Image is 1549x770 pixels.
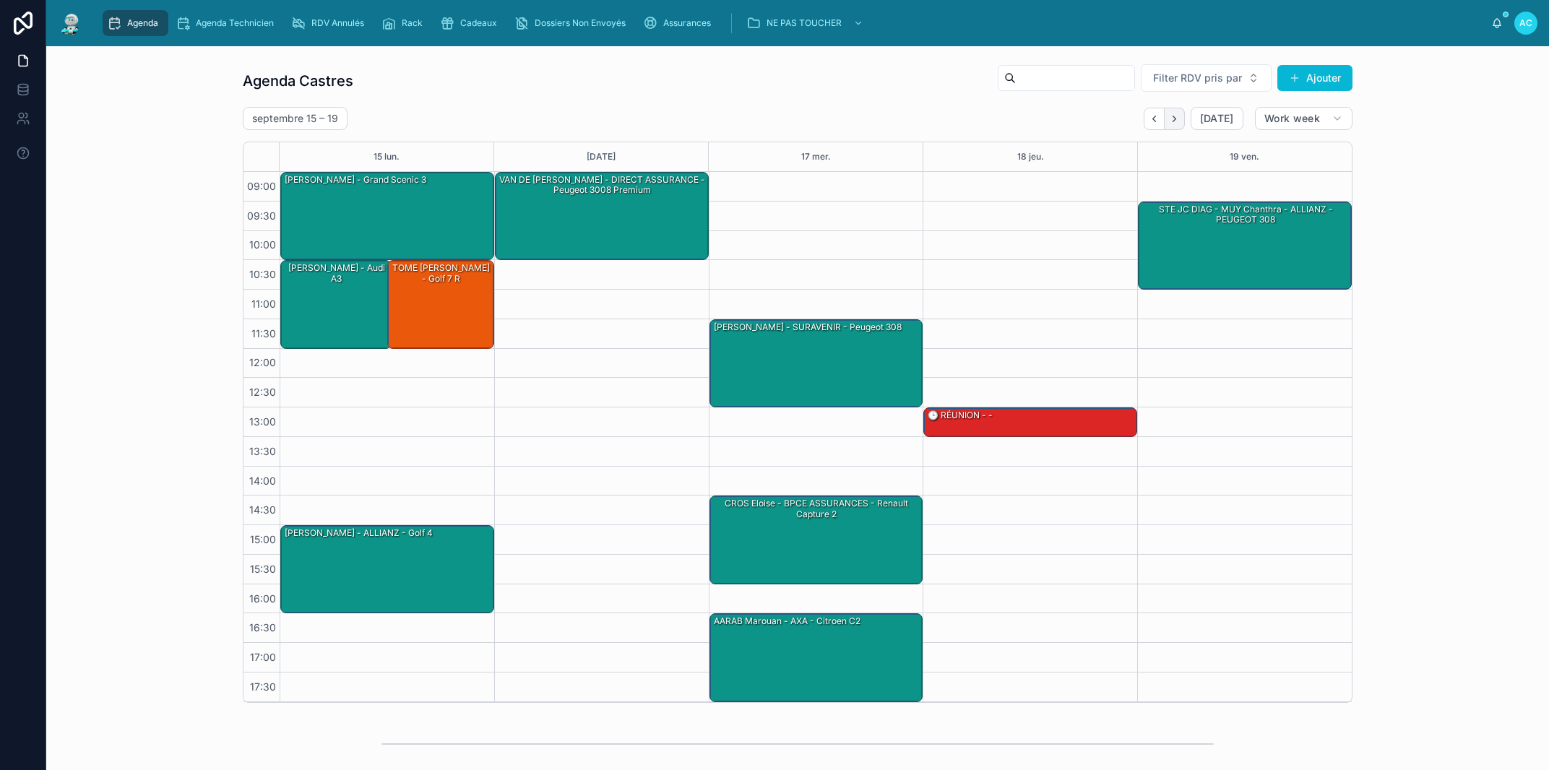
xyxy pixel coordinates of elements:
span: Agenda Technicien [196,17,274,29]
div: [PERSON_NAME] - SURAVENIR - peugeot 308 [712,321,903,334]
span: [DATE] [1200,112,1234,125]
div: [PERSON_NAME] - ALLIANZ - golf 4 [283,527,434,540]
span: 10:00 [246,238,280,251]
span: 16:30 [246,621,280,633]
a: Rack [377,10,433,36]
span: RDV Annulés [311,17,364,29]
span: 14:00 [246,475,280,487]
div: [PERSON_NAME] - grand Scenic 3 [283,173,428,186]
button: 15 lun. [374,142,400,171]
div: TOME [PERSON_NAME] - Golf 7 r [388,261,493,347]
span: AC [1519,17,1532,29]
div: [PERSON_NAME] - audi A3 [281,261,391,347]
button: 18 jeu. [1017,142,1044,171]
span: 12:00 [246,356,280,368]
a: NE PAS TOUCHER [742,10,871,36]
div: 🕒 RÉUNION - - [926,409,994,422]
span: NE PAS TOUCHER [767,17,842,29]
div: AARAB Marouan - AXA - Citroen C2 [712,615,862,628]
span: 17:00 [246,651,280,663]
span: Agenda [127,17,158,29]
div: [PERSON_NAME] - SURAVENIR - peugeot 308 [710,320,923,407]
button: [DATE] [1191,107,1243,130]
span: 09:00 [243,180,280,192]
div: scrollable content [95,7,1491,39]
div: AARAB Marouan - AXA - Citroen C2 [710,614,923,701]
span: 17:30 [246,680,280,693]
button: Back [1144,108,1165,130]
a: RDV Annulés [287,10,374,36]
a: Agenda Technicien [171,10,284,36]
span: Rack [402,17,423,29]
button: 19 ven. [1230,142,1259,171]
h1: Agenda Castres [243,71,353,91]
span: 14:30 [246,503,280,516]
button: Select Button [1141,64,1272,92]
div: STE JC DIAG - MUY Chanthra - ALLIANZ - PEUGEOT 308 [1141,203,1350,227]
span: 12:30 [246,386,280,398]
div: [PERSON_NAME] - grand Scenic 3 [281,173,493,259]
span: Work week [1264,112,1320,125]
span: 09:30 [243,209,280,222]
span: Dossiers Non Envoyés [535,17,626,29]
button: Ajouter [1277,65,1352,91]
span: 16:00 [246,592,280,605]
a: Cadeaux [436,10,507,36]
button: Next [1165,108,1185,130]
h2: septembre 15 – 19 [252,111,338,126]
div: TOME [PERSON_NAME] - Golf 7 r [390,261,493,285]
div: VAN DE [PERSON_NAME] - DIRECT ASSURANCE - Peugeot 3008 premium [498,173,707,197]
span: 15:00 [246,533,280,545]
div: VAN DE [PERSON_NAME] - DIRECT ASSURANCE - Peugeot 3008 premium [496,173,708,259]
span: 11:30 [248,327,280,339]
div: CROS Eloise - BPCE ASSURANCES - Renault Capture 2 [710,496,923,583]
span: 13:00 [246,415,280,428]
button: Work week [1255,107,1352,130]
a: Agenda [103,10,168,36]
span: Cadeaux [460,17,497,29]
button: [DATE] [587,142,616,171]
span: 13:30 [246,445,280,457]
div: 🕒 RÉUNION - - [924,408,1136,436]
span: Assurances [663,17,711,29]
a: Assurances [639,10,721,36]
span: 11:00 [248,298,280,310]
div: [PERSON_NAME] - audi A3 [283,261,390,285]
span: 15:30 [246,563,280,575]
a: Dossiers Non Envoyés [510,10,636,36]
div: [PERSON_NAME] - ALLIANZ - golf 4 [281,526,493,613]
button: 17 mer. [801,142,831,171]
div: STE JC DIAG - MUY Chanthra - ALLIANZ - PEUGEOT 308 [1139,202,1351,289]
span: 10:30 [246,268,280,280]
img: App logo [58,12,84,35]
span: Filter RDV pris par [1153,71,1242,85]
div: CROS Eloise - BPCE ASSURANCES - Renault Capture 2 [712,497,922,521]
